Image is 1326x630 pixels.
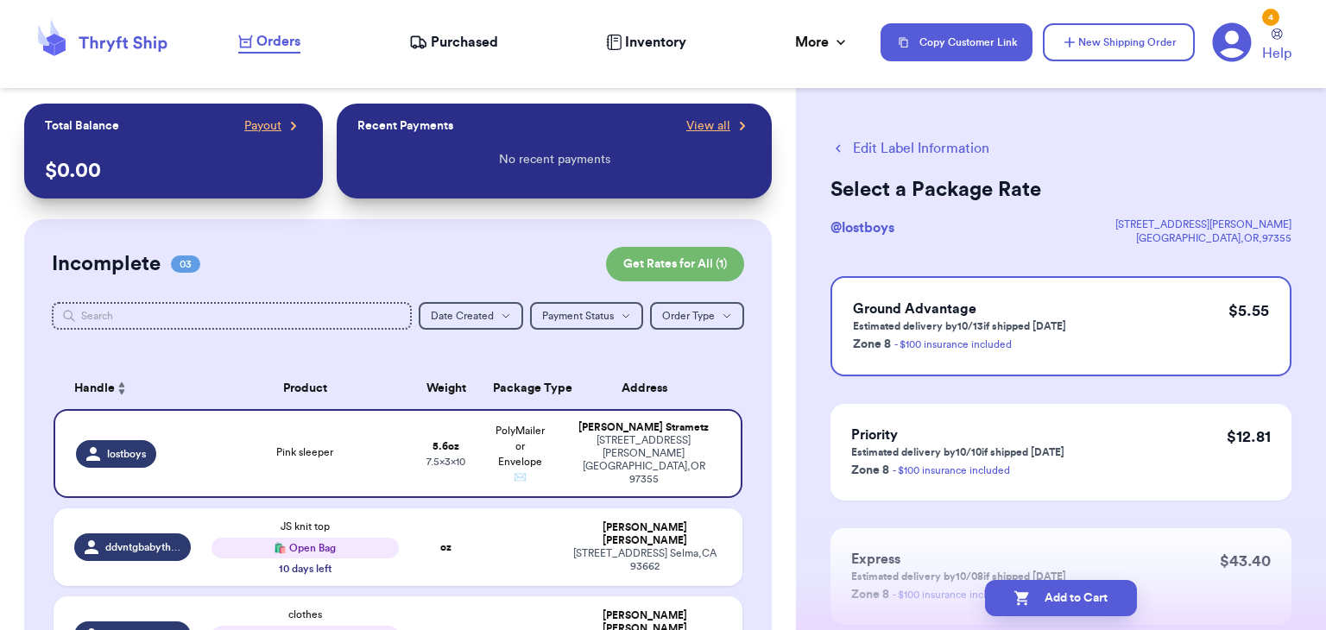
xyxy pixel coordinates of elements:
h2: Select a Package Rate [830,176,1291,204]
span: JS knit top [281,521,330,532]
p: $ 0.00 [45,157,303,185]
span: Purchased [431,32,498,53]
div: [STREET_ADDRESS] Selma , CA 93662 [567,547,722,573]
span: Zone 8 [851,464,889,476]
button: Get Rates for All (1) [606,247,744,281]
a: Payout [244,117,302,135]
span: Payout [244,117,281,135]
div: [GEOGRAPHIC_DATA] , OR , 97355 [1115,231,1291,245]
button: Payment Status [530,302,643,330]
input: Search [52,302,412,330]
span: Inventory [625,32,686,53]
div: [STREET_ADDRESS][PERSON_NAME] [1115,217,1291,231]
p: No recent payments [499,151,610,168]
div: [PERSON_NAME] [PERSON_NAME] [567,521,722,547]
th: Product [201,368,408,409]
button: Order Type [650,302,744,330]
p: Recent Payments [357,117,453,135]
div: More [795,32,849,53]
a: Inventory [606,32,686,53]
span: Zone 8 [853,338,891,350]
button: Add to Cart [985,580,1137,616]
p: Total Balance [45,117,119,135]
button: Sort ascending [115,378,129,399]
a: Purchased [409,32,498,53]
div: 4 [1262,9,1279,26]
button: Copy Customer Link [881,23,1032,61]
a: Orders [238,31,300,54]
span: Priority [851,428,898,442]
p: $ 43.40 [1220,549,1271,573]
span: Help [1262,43,1291,64]
span: Pink sleeper [276,447,333,457]
span: Date Created [431,311,494,321]
strong: oz [440,542,451,552]
th: Weight [409,368,483,409]
span: Express [851,552,900,566]
button: Date Created [419,302,523,330]
span: Order Type [662,311,715,321]
span: View all [686,117,730,135]
th: Package Type [483,368,557,409]
p: $ 5.55 [1228,299,1269,323]
button: Edit Label Information [830,138,989,159]
a: - $100 insurance included [893,465,1010,476]
span: ddvntgbabythrifts [105,540,181,554]
span: @ lostboys [830,221,894,235]
p: $ 12.81 [1227,425,1271,449]
span: Handle [74,380,115,398]
a: Help [1262,28,1291,64]
a: - $100 insurance included [894,339,1012,350]
a: View all [686,117,751,135]
div: 🛍️ Open Bag [212,538,398,558]
p: Estimated delivery by 10/13 if shipped [DATE] [853,319,1066,333]
span: Ground Advantage [853,302,976,316]
span: clothes [288,609,322,620]
span: lostboys [107,447,146,461]
div: [PERSON_NAME] Strametz [567,421,720,434]
div: 10 days left [279,562,331,576]
span: 03 [171,255,200,273]
span: 7.5 x 3 x 10 [426,457,465,467]
h2: Incomplete [52,250,161,278]
span: Payment Status [542,311,614,321]
button: New Shipping Order [1043,23,1195,61]
a: 4 [1212,22,1252,62]
span: Orders [256,31,300,52]
div: [STREET_ADDRESS][PERSON_NAME] [GEOGRAPHIC_DATA] , OR 97355 [567,434,720,486]
span: PolyMailer or Envelope ✉️ [496,425,545,482]
th: Address [557,368,742,409]
strong: 5.6 oz [433,441,459,451]
p: Estimated delivery by 10/10 if shipped [DATE] [851,445,1064,459]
